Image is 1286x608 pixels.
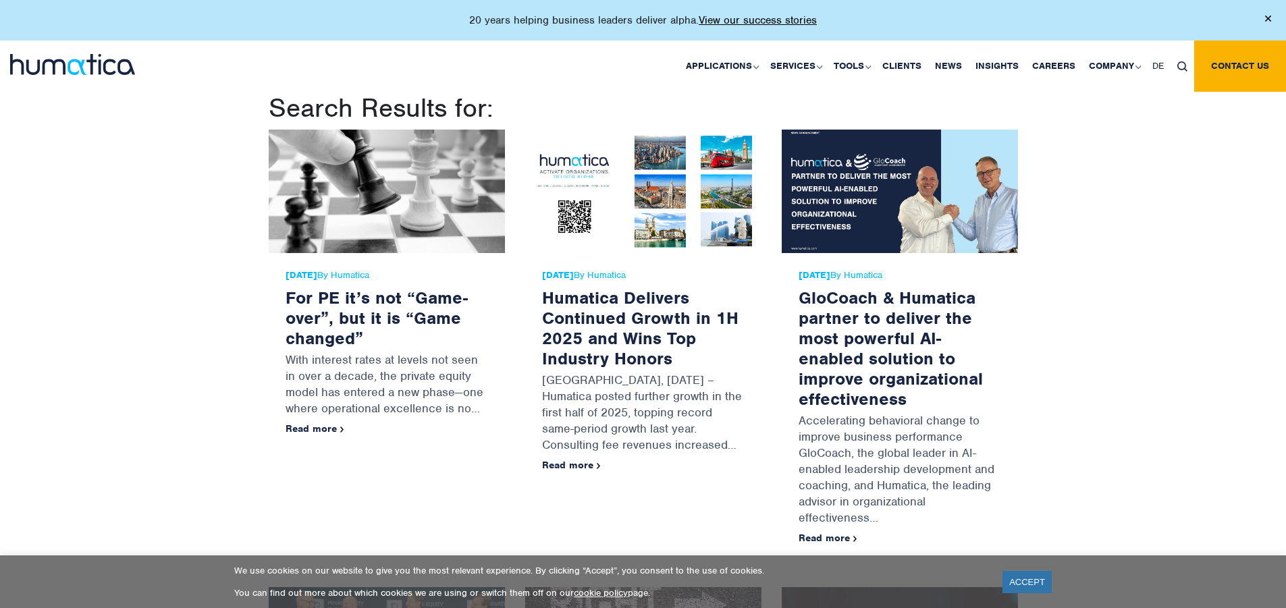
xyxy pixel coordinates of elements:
a: Humatica Delivers Continued Growth in 1H 2025 and Wins Top Industry Honors [542,287,739,369]
img: search_icon [1177,61,1187,72]
p: [GEOGRAPHIC_DATA], [DATE] – Humatica posted further growth in the first half of 2025, topping rec... [542,368,745,460]
a: Contact us [1194,40,1286,92]
img: logo [10,54,135,75]
strong: [DATE] [286,269,317,281]
a: Company [1082,40,1146,92]
a: Services [763,40,827,92]
p: With interest rates at levels not seen in over a decade, the private equity model has entered a n... [286,348,488,423]
a: Read more [542,459,601,471]
img: arrowicon [340,426,344,433]
a: Tools [827,40,876,92]
p: 20 years helping business leaders deliver alpha. [469,13,817,27]
p: Accelerating behavioral change to improve business performance GloCoach, the global leader in AI-... [799,409,1001,532]
img: Humatica Delivers Continued Growth in 1H 2025 and Wins Top Industry Honors [525,130,761,253]
span: By Humatica [286,270,488,281]
span: By Humatica [799,270,1001,281]
h1: Search Results for: [269,92,1018,124]
p: You can find out more about which cookies we are using or switch them off on our page. [234,587,986,599]
a: Insights [969,40,1025,92]
img: For PE it’s not “Game-over”, but it is “Game changed” [269,130,505,253]
a: Read more [799,532,857,544]
a: For PE it’s not “Game-over”, but it is “Game changed” [286,287,468,349]
span: DE [1152,60,1164,72]
p: We use cookies on our website to give you the most relevant experience. By clicking “Accept”, you... [234,565,986,576]
a: cookie policy [574,587,628,599]
a: View our success stories [699,13,817,27]
a: Read more [286,422,344,435]
a: DE [1146,40,1171,92]
a: ACCEPT [1002,571,1052,593]
a: GloCoach & Humatica partner to deliver the most powerful AI-enabled solution to improve organizat... [799,287,983,410]
strong: [DATE] [799,269,830,281]
a: Applications [679,40,763,92]
strong: [DATE] [542,269,574,281]
a: Clients [876,40,928,92]
img: arrowicon [597,463,601,469]
a: News [928,40,969,92]
img: GloCoach & Humatica partner to deliver the most powerful AI-enabled solution to improve organizat... [782,130,1018,253]
a: Careers [1025,40,1082,92]
img: arrowicon [853,536,857,542]
span: By Humatica [542,270,745,281]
